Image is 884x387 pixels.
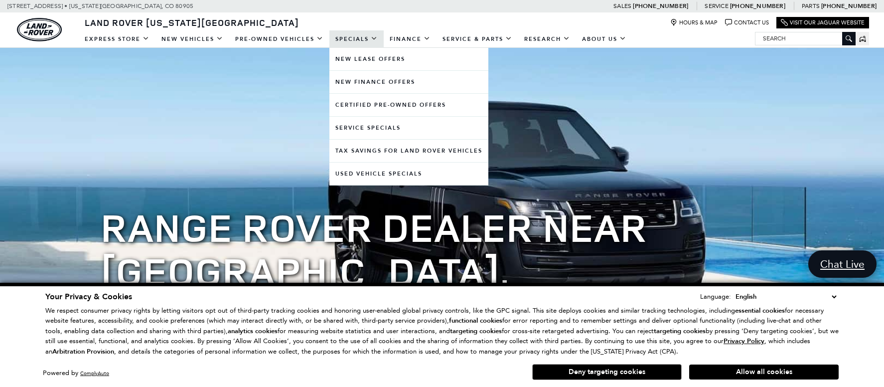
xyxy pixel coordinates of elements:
[532,364,682,380] button: Deny targeting cookies
[576,30,632,48] a: About Us
[329,30,384,48] a: Specials
[808,250,877,278] a: Chat Live
[449,316,502,325] strong: functional cookies
[85,16,299,28] span: Land Rover [US_STATE][GEOGRAPHIC_DATA]
[329,94,488,116] a: Certified Pre-Owned Offers
[815,257,870,271] span: Chat Live
[633,2,688,10] a: [PHONE_NUMBER]
[79,30,155,48] a: EXPRESS STORE
[724,337,764,345] a: Privacy Policy
[52,347,114,356] strong: Arbitration Provision
[730,2,785,10] a: [PHONE_NUMBER]
[733,291,839,302] select: Language Select
[45,306,839,357] p: We respect consumer privacy rights by letting visitors opt out of third-party tracking cookies an...
[329,117,488,139] a: Service Specials
[781,19,865,26] a: Visit Our Jaguar Website
[613,2,631,9] span: Sales
[670,19,718,26] a: Hours & Map
[700,293,731,300] div: Language:
[705,2,728,9] span: Service
[654,327,706,336] strong: targeting cookies
[17,18,62,41] img: Land Rover
[7,2,193,9] a: [STREET_ADDRESS] • [US_STATE][GEOGRAPHIC_DATA], CO 80905
[735,306,785,315] strong: essential cookies
[329,71,488,93] a: New Finance Offers
[329,163,488,185] a: Used Vehicle Specials
[229,30,329,48] a: Pre-Owned Vehicles
[45,291,132,302] span: Your Privacy & Cookies
[17,18,62,41] a: land-rover
[79,16,305,28] a: Land Rover [US_STATE][GEOGRAPHIC_DATA]
[155,30,229,48] a: New Vehicles
[437,30,518,48] a: Service & Parts
[725,19,769,26] a: Contact Us
[724,337,764,346] u: Privacy Policy
[821,2,877,10] a: [PHONE_NUMBER]
[384,30,437,48] a: Finance
[101,205,783,337] h1: Range Rover Dealer near [GEOGRAPHIC_DATA], [GEOGRAPHIC_DATA]
[755,32,855,44] input: Search
[80,370,109,377] a: ComplyAuto
[329,140,488,162] a: Tax Savings for Land Rover Vehicles
[802,2,820,9] span: Parts
[689,365,839,380] button: Allow all cookies
[450,327,502,336] strong: targeting cookies
[43,370,109,377] div: Powered by
[518,30,576,48] a: Research
[228,327,278,336] strong: analytics cookies
[79,30,632,48] nav: Main Navigation
[329,48,488,70] a: New Lease Offers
